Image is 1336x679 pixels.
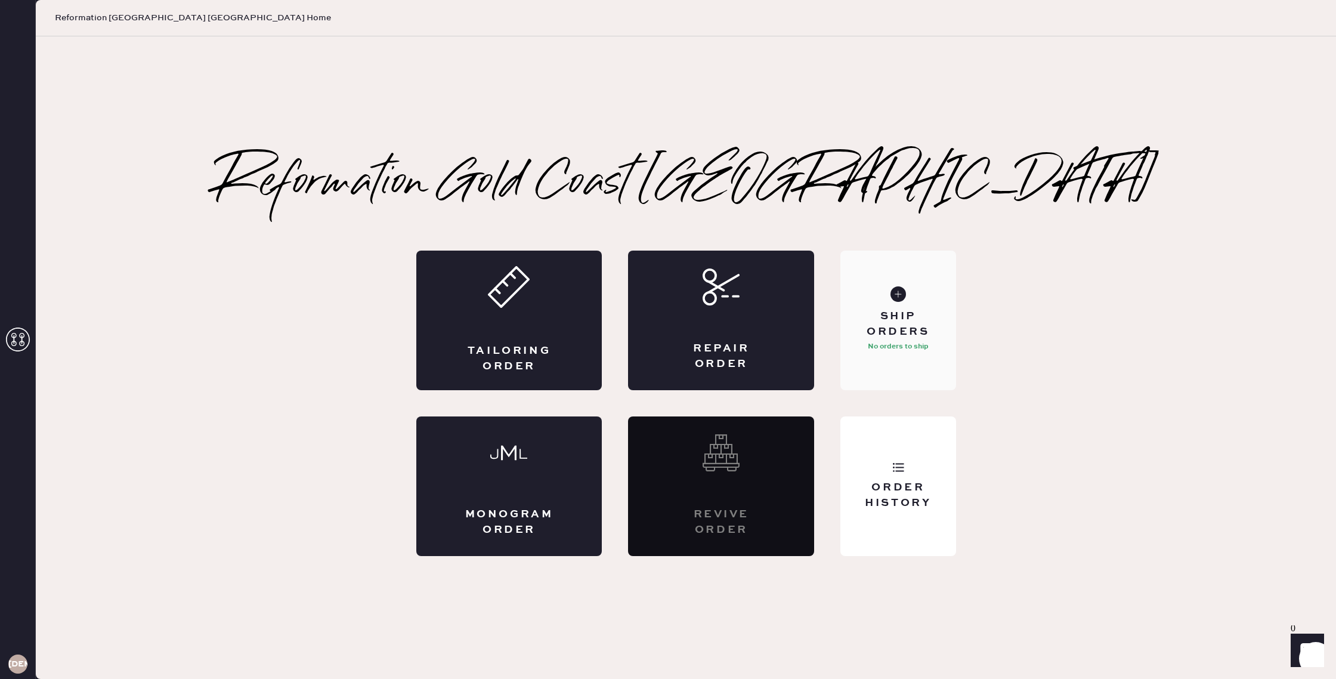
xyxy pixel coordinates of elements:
div: Monogram Order [464,507,555,537]
p: No orders to ship [868,339,929,354]
h3: [DEMOGRAPHIC_DATA] [8,660,27,668]
span: Reformation [GEOGRAPHIC_DATA] [GEOGRAPHIC_DATA] Home [55,12,331,24]
div: Order History [850,480,946,510]
div: Tailoring Order [464,344,555,374]
div: Ship Orders [850,309,946,339]
div: Revive order [676,507,766,537]
div: Repair Order [676,341,766,371]
h2: Reformation Gold Coast [GEOGRAPHIC_DATA] [216,160,1156,208]
iframe: Front Chat [1279,625,1331,677]
div: Interested? Contact us at care@hemster.co [628,416,814,556]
